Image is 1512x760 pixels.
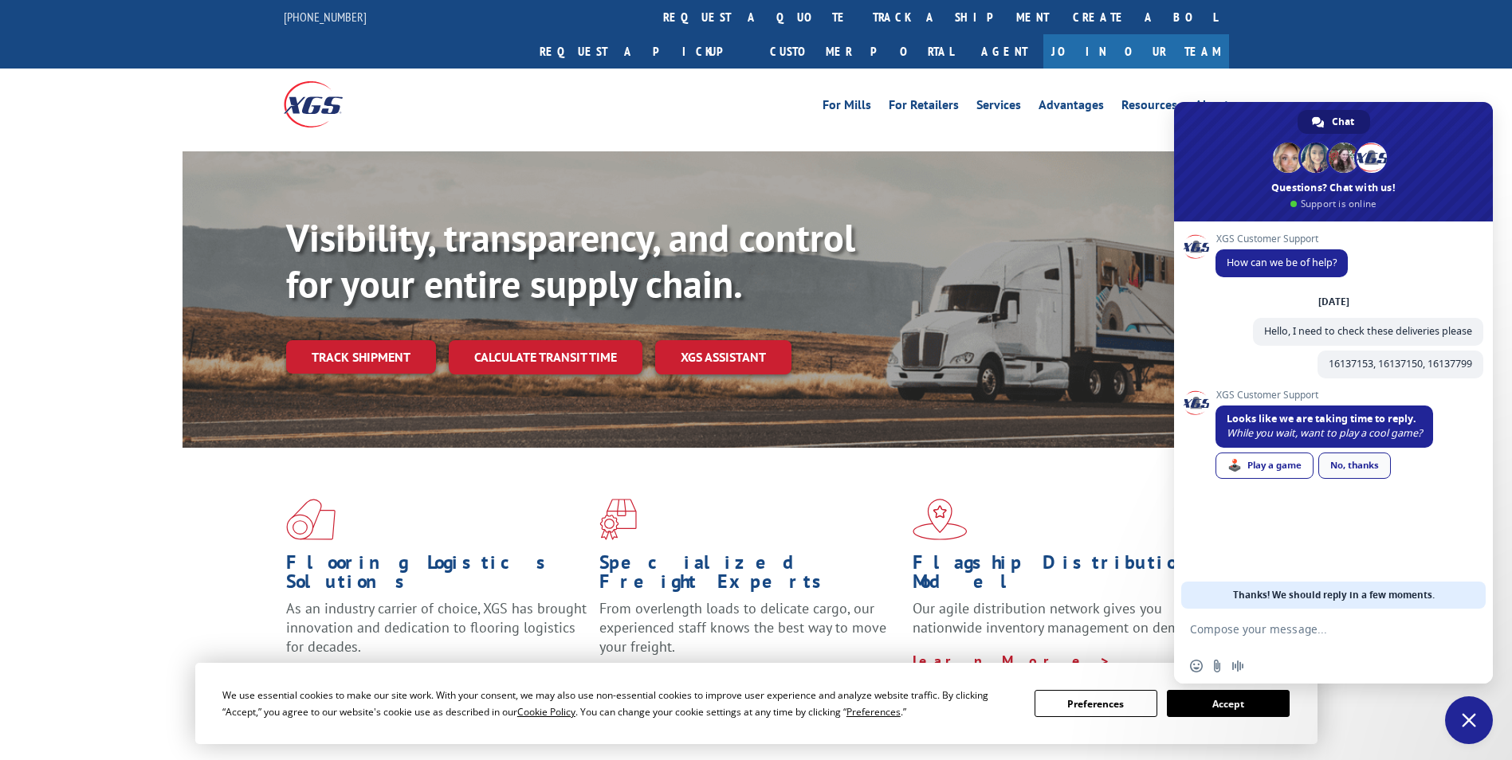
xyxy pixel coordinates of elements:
a: Agent [965,34,1043,69]
div: Play a game [1215,452,1314,479]
img: xgs-icon-total-supply-chain-intelligence-red [286,499,336,540]
span: Chat [1332,110,1354,134]
span: Audio message [1231,660,1244,672]
b: Visibility, transparency, and control for your entire supply chain. [286,213,855,308]
a: For Retailers [889,99,959,116]
h1: Flagship Distribution Model [913,553,1214,599]
div: Cookie Consent Prompt [195,663,1318,744]
a: [PHONE_NUMBER] [284,9,367,25]
img: xgs-icon-flagship-distribution-model-red [913,499,968,540]
div: We use essential cookies to make our site work. With your consent, we may also use non-essential ... [222,687,1015,720]
span: 16137153, 16137150, 16137799 [1329,357,1472,370]
span: As an industry carrier of choice, XGS has brought innovation and dedication to flooring logistics... [286,599,587,656]
a: Resources [1121,99,1177,116]
a: Request a pickup [528,34,758,69]
a: Learn More > [913,652,1111,670]
a: Join Our Team [1043,34,1229,69]
a: XGS ASSISTANT [655,340,791,374]
span: Preferences [846,705,901,719]
p: From overlength loads to delicate cargo, our experienced staff knows the best way to move your fr... [599,599,901,670]
div: No, thanks [1318,452,1391,479]
div: [DATE] [1318,297,1349,307]
span: While you wait, want to play a cool game? [1227,426,1422,440]
span: Cookie Policy [517,705,575,719]
a: Advantages [1039,99,1104,116]
a: Track shipment [286,340,436,374]
button: Preferences [1035,690,1157,717]
h1: Flooring Logistics Solutions [286,553,587,599]
span: XGS Customer Support [1215,233,1348,245]
div: Close chat [1445,696,1493,744]
a: For Mills [823,99,871,116]
div: Chat [1298,110,1370,134]
span: Our agile distribution network gives you nationwide inventory management on demand. [913,599,1206,637]
h1: Specialized Freight Experts [599,553,901,599]
a: About [1195,99,1229,116]
a: Services [976,99,1021,116]
textarea: Compose your message... [1190,622,1442,637]
span: Looks like we are taking time to reply. [1227,412,1416,425]
img: xgs-icon-focused-on-flooring-red [599,499,637,540]
button: Accept [1167,690,1290,717]
span: Insert an emoji [1190,660,1203,672]
a: Calculate transit time [449,340,642,374]
span: Hello, I need to check these deliveries please [1264,324,1472,338]
span: 🕹️ [1227,459,1242,472]
span: How can we be of help? [1227,256,1337,269]
span: Send a file [1211,660,1223,672]
span: XGS Customer Support [1215,390,1433,401]
a: Customer Portal [758,34,965,69]
span: Thanks! We should reply in a few moments. [1233,582,1435,609]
